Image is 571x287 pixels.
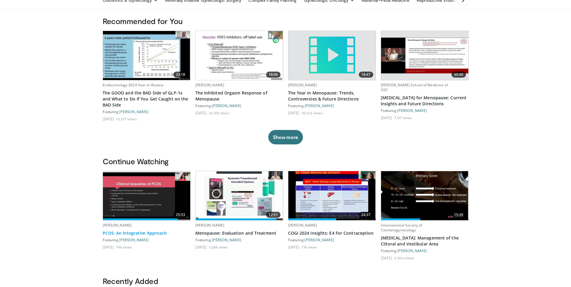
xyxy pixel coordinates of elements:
div: Featuring: [195,103,283,108]
li: 16,720 views [209,110,229,115]
div: Featuring: [381,108,469,113]
a: The Year in Menopause: Trends, Controversies & Future Directions [288,90,376,102]
a: PCOS: An Integrative Approach [103,230,191,236]
div: Featuring: [103,237,191,242]
img: 274c688b-43f2-4887-ad5a-03ecf2b40957.620x360_q85_upscale.jpg [381,171,468,220]
a: [PERSON_NAME] [397,248,427,253]
img: 756cb5e3-da60-49d4-af2c-51c334342588.620x360_q85_upscale.jpg [103,31,190,80]
a: [PERSON_NAME] [212,238,241,242]
img: 283c0f17-5e2d-42ba-a87c-168d447cdba4.620x360_q85_upscale.jpg [196,31,283,80]
li: [DATE] [381,115,394,120]
img: 47271b8a-94f4-49c8-b914-2a3d3af03a9e.620x360_q85_upscale.jpg [381,38,468,73]
a: 18:06 [196,31,283,80]
a: Menopause: Evaluation and Treatment [195,230,283,236]
a: [PERSON_NAME] [195,82,225,88]
span: 18:47 [359,72,373,78]
h3: Recommended for You [103,16,469,26]
h3: Continue Watching [103,156,469,166]
img: 6850de85-d99a-4849-b9fd-2b05953c3885.620x360_q85_upscale.jpg [196,171,283,220]
li: [DATE] [195,110,208,115]
a: [MEDICAL_DATA] for Menopause: Current Insights and Future Directions [381,95,469,107]
div: Featuring: [103,109,191,114]
a: [PERSON_NAME] [288,223,317,228]
a: [PERSON_NAME] [103,223,132,228]
a: [PERSON_NAME] [288,82,317,88]
li: [DATE] [288,110,301,115]
a: The GOOD and the BAD Side of GLP-1s and What to Do If You Get Caught on the BAD Side [103,90,191,108]
a: The Inhibited Orgasm Response of Menopause [195,90,283,102]
a: 18:47 [288,31,376,80]
span: 15:39 [452,212,466,218]
img: cebdc168-f64a-4b5d-bd24-e06bb8ca8a9e.620x360_q85_upscale.jpg [288,171,376,220]
a: 30:40 [381,31,468,80]
li: 791 views [302,245,317,249]
span: 25:53 [173,212,188,218]
a: [PERSON_NAME] [305,103,334,108]
a: 15:39 [381,171,468,220]
a: 12:51 [196,171,283,220]
span: 23:18 [173,72,188,78]
a: 23:18 [103,31,190,80]
a: 24:37 [288,171,376,220]
span: 18:06 [266,72,281,78]
li: 746 views [116,245,132,249]
a: [PERSON_NAME] [212,103,241,108]
li: [DATE] [195,245,208,249]
li: [DATE] [381,255,394,260]
li: [DATE] [288,245,301,249]
div: Featuring: [195,237,283,242]
img: 0a27acbe-504e-4eed-a0b1-c5fe733f1b18.620x360_q85_upscale.jpg [103,172,190,219]
li: 2,033 views [394,255,414,260]
a: [PERSON_NAME] School of Medicine of USC [381,82,448,92]
h3: Recently Added [103,276,469,286]
li: 10,333 views [302,110,323,115]
a: COGI 2024 Insights: E4 For Contraception [288,230,376,236]
div: Featuring: [288,103,376,108]
a: Endocrinology 2024 Year in Review [103,82,164,88]
a: [PERSON_NAME] [397,108,427,113]
a: 25:53 [103,171,190,220]
a: [PERSON_NAME] [119,238,149,242]
span: 30:40 [452,72,466,78]
a: [MEDICAL_DATA]: Management of the Clitoral and Vestibular Area [381,235,469,247]
span: 12:51 [266,212,281,218]
div: Featuring: [381,248,469,253]
li: 7,517 views [394,115,412,120]
li: 1,288 views [209,245,228,249]
button: Show more [268,130,303,144]
li: [DATE] [103,116,116,121]
img: video.svg [307,31,356,80]
li: 13,377 views [116,116,137,121]
div: Featuring: [288,237,376,242]
a: [PERSON_NAME] [305,238,334,242]
a: [PERSON_NAME] [119,110,149,114]
a: [PERSON_NAME] [195,223,225,228]
li: [DATE] [103,245,116,249]
span: 24:37 [359,212,373,218]
a: International Society of Cosmetogynecology [381,223,422,233]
